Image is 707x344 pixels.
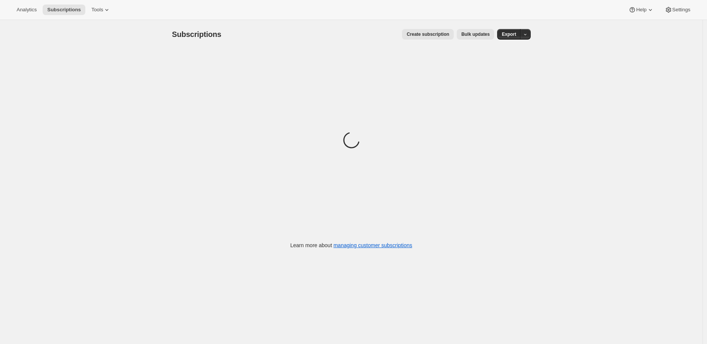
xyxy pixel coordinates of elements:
span: Subscriptions [47,7,81,13]
span: Export [502,31,516,37]
span: Create subscription [407,31,449,37]
button: Subscriptions [43,5,85,15]
p: Learn more about [290,242,412,249]
button: Tools [87,5,115,15]
a: managing customer subscriptions [333,242,412,248]
span: Bulk updates [461,31,490,37]
button: Export [497,29,521,40]
span: Tools [91,7,103,13]
button: Create subscription [402,29,454,40]
span: Analytics [17,7,37,13]
button: Analytics [12,5,41,15]
span: Settings [672,7,690,13]
button: Settings [660,5,695,15]
button: Bulk updates [457,29,494,40]
span: Help [636,7,646,13]
button: Help [624,5,658,15]
span: Subscriptions [172,30,222,38]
